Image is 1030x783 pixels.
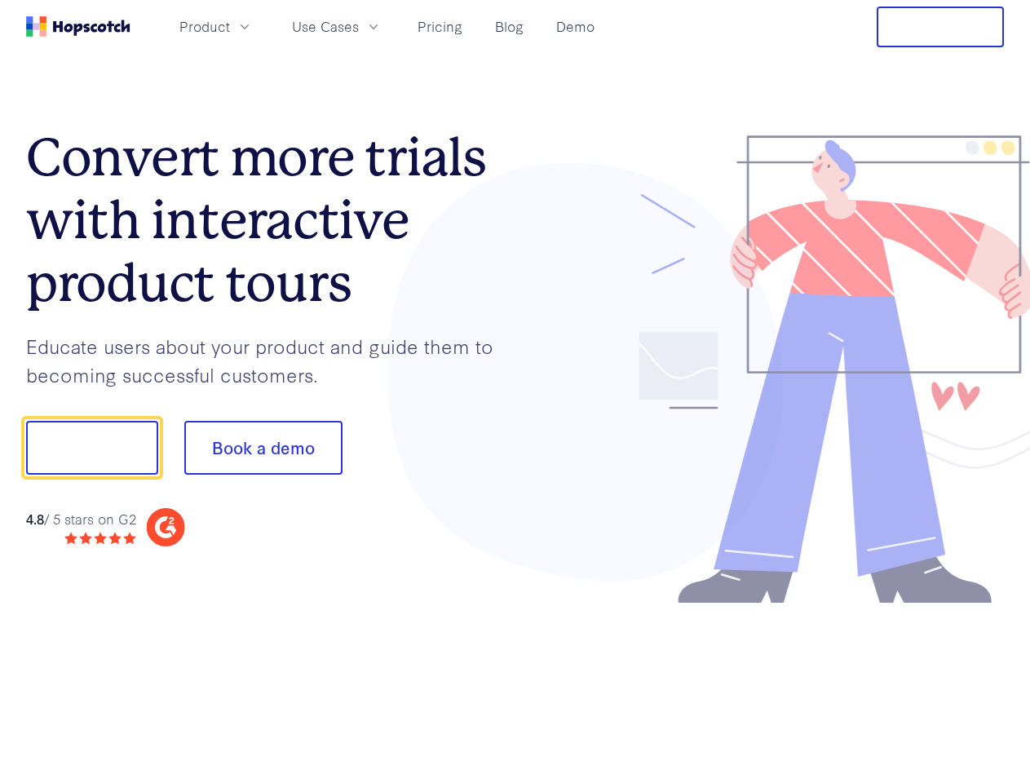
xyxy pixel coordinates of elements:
[26,421,158,475] button: Show me!
[170,13,263,40] button: Product
[411,13,469,40] a: Pricing
[26,332,515,388] p: Educate users about your product and guide them to becoming successful customers.
[26,126,515,314] h1: Convert more trials with interactive product tours
[26,16,130,37] a: Home
[550,13,601,40] a: Demo
[877,7,1004,47] button: Free Trial
[488,13,530,40] a: Blog
[26,509,136,529] div: / 5 stars on G2
[179,16,230,37] span: Product
[26,509,44,528] strong: 4.8
[292,16,359,37] span: Use Cases
[282,13,391,40] button: Use Cases
[184,421,343,475] button: Book a demo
